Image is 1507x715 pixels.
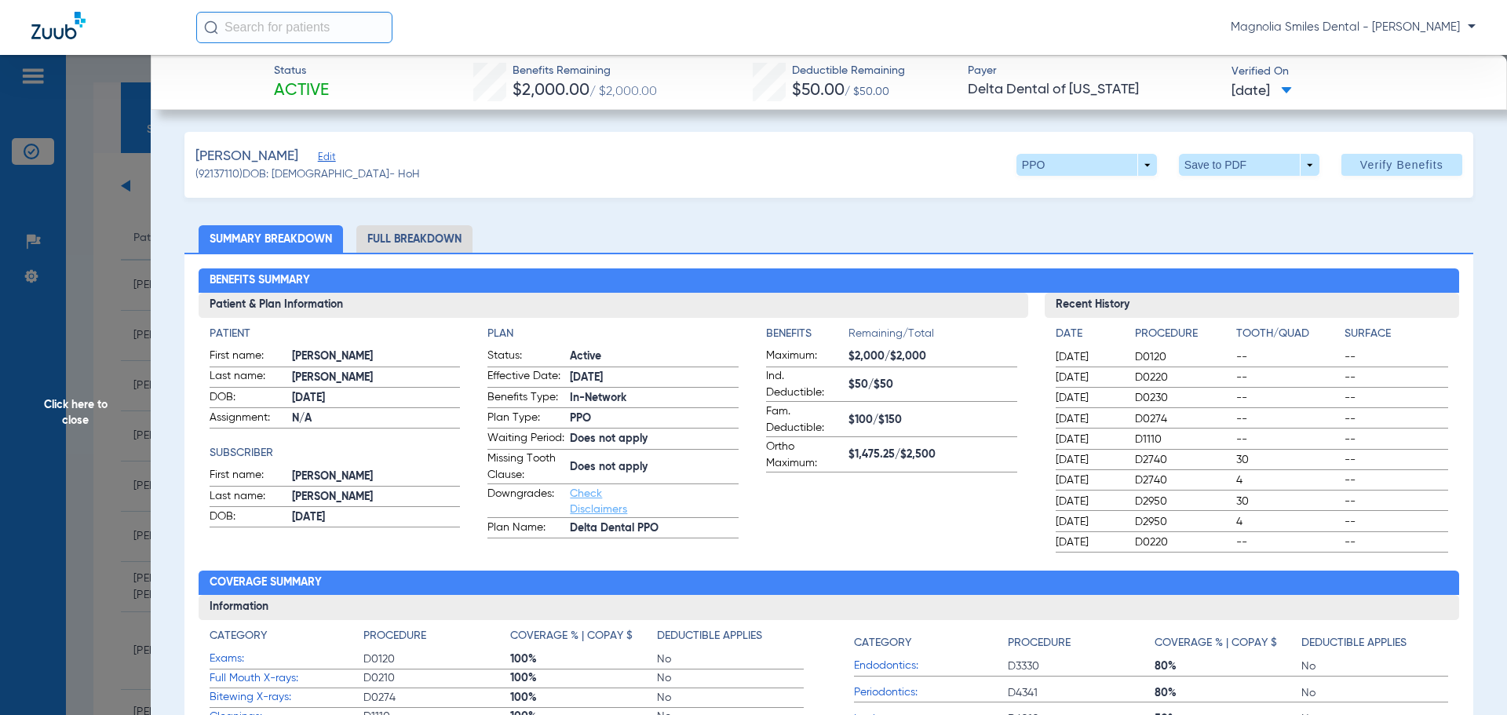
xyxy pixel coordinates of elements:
h3: Information [199,595,1460,620]
span: Missing Tooth Clause: [487,451,564,483]
span: D4341 [1008,685,1155,701]
span: D0210 [363,670,510,686]
span: $1,475.25/$2,500 [848,447,1017,463]
h4: Coverage % | Copay $ [1155,635,1277,651]
span: Remaining/Total [848,326,1017,348]
span: Full Mouth X-rays: [210,670,363,687]
span: No [1301,658,1448,674]
span: -- [1236,411,1340,427]
span: Edit [318,151,332,166]
span: -- [1345,514,1448,530]
span: Status: [487,348,564,367]
span: [DATE] [1056,472,1122,488]
span: -- [1345,494,1448,509]
span: Does not apply [570,431,739,447]
span: Last name: [210,488,286,507]
button: Save to PDF [1179,154,1319,176]
span: [PERSON_NAME] [292,469,461,485]
span: Plan Type: [487,410,564,429]
h4: Deductible Applies [1301,635,1407,651]
h4: Procedure [363,628,426,644]
span: Waiting Period: [487,430,564,449]
span: $50.00 [792,82,845,99]
h4: Category [854,635,911,651]
span: / $50.00 [845,86,889,97]
span: [PERSON_NAME] [195,147,298,166]
li: Full Breakdown [356,225,473,253]
app-breakdown-title: Deductible Applies [657,628,804,650]
h2: Coverage Summary [199,571,1460,596]
span: D0120 [1135,349,1231,365]
span: 80% [1155,685,1301,701]
span: -- [1345,452,1448,468]
span: First name: [210,348,286,367]
span: 4 [1236,514,1340,530]
span: Maximum: [766,348,843,367]
span: [DATE] [1056,452,1122,468]
span: 100% [510,670,657,686]
span: Last name: [210,368,286,387]
span: Does not apply [570,459,739,476]
span: PPO [570,410,739,427]
span: -- [1345,349,1448,365]
li: Summary Breakdown [199,225,343,253]
span: Effective Date: [487,368,564,387]
span: -- [1345,390,1448,406]
app-breakdown-title: Plan [487,326,739,342]
span: D0120 [363,651,510,667]
h2: Benefits Summary [199,268,1460,294]
span: First name: [210,467,286,486]
app-breakdown-title: Surface [1345,326,1448,348]
span: D2740 [1135,472,1231,488]
app-breakdown-title: Procedure [1008,628,1155,657]
span: No [657,651,804,667]
span: D0274 [1135,411,1231,427]
span: D2950 [1135,494,1231,509]
span: 4 [1236,472,1340,488]
span: 30 [1236,452,1340,468]
span: [DATE] [1056,370,1122,385]
span: $100/$150 [848,412,1017,429]
span: [DATE] [1056,390,1122,406]
span: DOB: [210,389,286,408]
img: Zuub Logo [31,12,86,39]
span: -- [1236,349,1340,365]
button: PPO [1016,154,1157,176]
app-breakdown-title: Procedure [363,628,510,650]
span: -- [1345,472,1448,488]
span: Benefits Remaining [513,63,657,79]
span: Verified On [1232,64,1482,80]
span: Delta Dental of [US_STATE] [968,80,1218,100]
app-breakdown-title: Date [1056,326,1122,348]
input: Search for patients [196,12,392,43]
span: Payer [968,63,1218,79]
h4: Tooth/Quad [1236,326,1340,342]
span: No [1301,685,1448,701]
span: DOB: [210,509,286,527]
span: No [657,670,804,686]
span: [DATE] [570,370,739,386]
span: Active [274,80,329,102]
span: D2740 [1135,452,1231,468]
span: D0220 [1135,534,1231,550]
span: [PERSON_NAME] [292,370,461,386]
span: 80% [1155,658,1301,674]
span: Status [274,63,329,79]
h4: Subscriber [210,445,461,461]
span: Deductible Remaining [792,63,905,79]
span: -- [1345,534,1448,550]
h4: Coverage % | Copay $ [510,628,633,644]
span: Bitewing X-rays: [210,689,363,706]
h4: Date [1056,326,1122,342]
h4: Patient [210,326,461,342]
span: D1110 [1135,432,1231,447]
span: Ind. Deductible: [766,368,843,401]
h4: Procedure [1008,635,1071,651]
span: Benefits Type: [487,389,564,408]
app-breakdown-title: Tooth/Quad [1236,326,1340,348]
span: In-Network [570,390,739,407]
span: -- [1345,370,1448,385]
span: Verify Benefits [1360,159,1443,171]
